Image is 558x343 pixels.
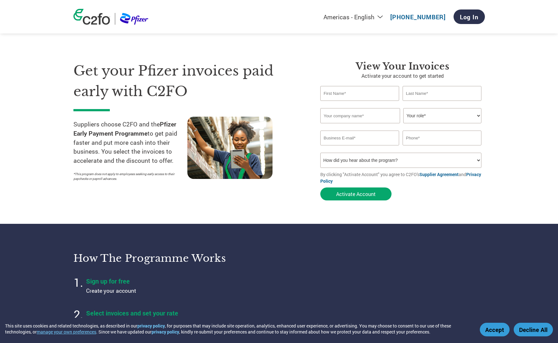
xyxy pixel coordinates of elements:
h1: Get your Pfizer invoices paid early with C2FO [73,61,301,101]
input: Invalid Email format [320,131,399,145]
div: Inavlid Email Address [320,146,399,150]
img: c2fo logo [73,9,110,25]
p: By clicking "Activate Account" you agree to C2FO's and [320,171,485,184]
p: *This program does not apply to employees seeking early access to their paychecks or payroll adva... [73,172,181,181]
a: privacy policy [152,329,179,335]
button: Activate Account [320,187,392,200]
img: supply chain worker [187,117,273,179]
h4: Select invoices and set your rate [86,309,244,317]
a: [PHONE_NUMBER] [390,13,446,21]
a: Log In [454,9,485,24]
strong: Pfizer Early Payment Programme [73,120,176,137]
p: Create your account [86,287,244,295]
div: Invalid first name or first name is too long [320,101,399,106]
select: Title/Role [403,108,481,123]
input: Phone* [403,131,482,145]
a: Supplier Agreement [419,171,459,177]
p: Suppliers choose C2FO and the to get paid faster and put more cash into their business. You selec... [73,120,187,165]
button: Decline All [514,323,553,336]
div: Inavlid Phone Number [403,146,482,150]
a: Privacy Policy [320,171,481,184]
input: Your company name* [320,108,400,123]
div: Invalid company name or company name is too long [320,124,482,128]
button: Accept [480,323,510,336]
div: This site uses cookies and related technologies, as described in our , for purposes that may incl... [5,323,471,335]
img: Pfizer [120,13,148,25]
p: Activate your account to get started [320,72,485,80]
h3: How the programme works [73,252,271,265]
button: manage your own preferences [37,329,96,335]
input: Last Name* [403,86,482,101]
input: First Name* [320,86,399,101]
h4: Sign up for free [86,277,244,285]
div: Invalid last name or last name is too long [403,101,482,106]
h3: View your invoices [320,61,485,72]
a: privacy policy [137,323,165,329]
